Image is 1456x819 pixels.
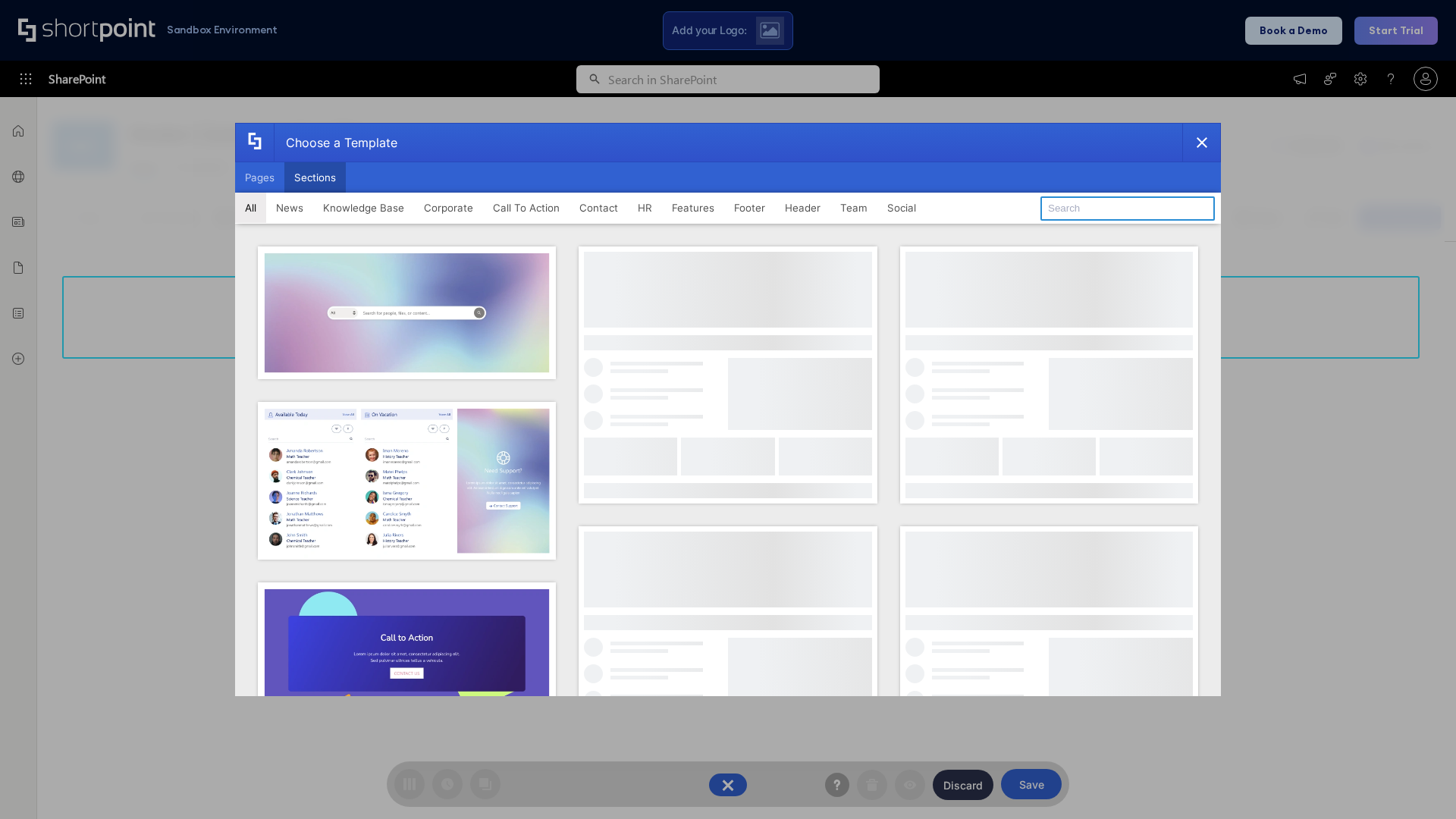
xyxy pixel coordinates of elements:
iframe: Chat Widget [1380,746,1456,819]
div: template selector [235,123,1221,696]
button: HR [628,193,662,223]
div: Choose a Template [274,124,397,162]
button: Social [877,193,926,223]
button: Pages [235,162,284,193]
button: Corporate [414,193,483,223]
button: Features [662,193,724,223]
button: News [266,193,313,223]
button: All [235,193,266,223]
button: Knowledge Base [313,193,414,223]
button: Footer [724,193,775,223]
button: Header [775,193,830,223]
button: Sections [284,162,346,193]
button: Team [830,193,877,223]
button: Contact [570,193,628,223]
input: Search [1040,196,1215,221]
button: Call To Action [483,193,570,223]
